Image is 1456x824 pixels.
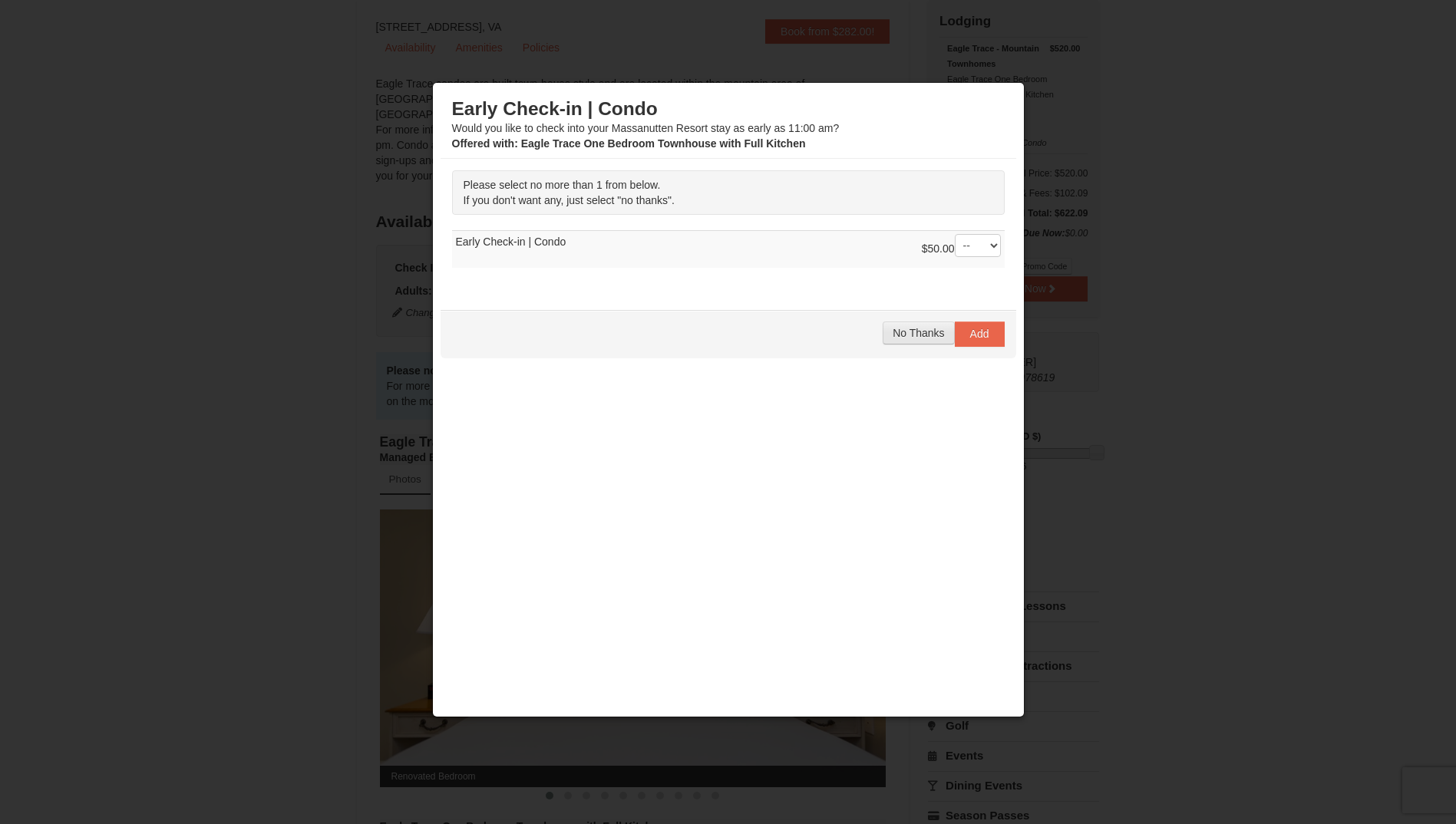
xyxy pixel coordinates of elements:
[955,321,1005,346] button: Add
[464,194,675,206] span: If you don't want any, just select "no thanks".
[922,234,1001,265] div: $50.00
[883,321,954,344] button: No Thanks
[464,179,661,191] span: Please select no more than 1 from below.
[452,97,1005,120] h3: Early Check-in | Condo
[452,137,806,150] strong: : Eagle Trace One Bedroom Townhouse with Full Kitchen
[970,328,989,340] span: Add
[893,327,944,339] span: No Thanks
[452,137,515,150] span: Offered with
[452,97,1005,151] div: Would you like to check into your Massanutten Resort stay as early as 11:00 am?
[452,231,1005,269] td: Early Check-in | Condo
